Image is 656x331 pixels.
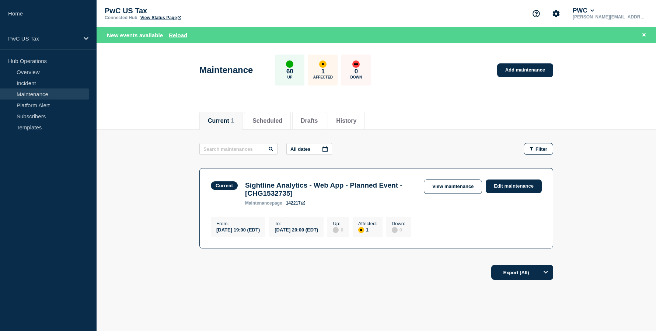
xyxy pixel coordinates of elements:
[208,118,234,124] button: Current 1
[321,68,325,75] p: 1
[392,227,398,233] div: disabled
[319,60,327,68] div: affected
[286,143,332,155] button: All dates
[252,118,282,124] button: Scheduled
[275,221,318,226] p: To :
[169,32,187,38] button: Reload
[301,118,318,124] button: Drafts
[199,143,278,155] input: Search maintenances
[105,7,252,15] p: PwC US Tax
[358,227,364,233] div: affected
[8,35,79,42] p: PwC US Tax
[424,180,482,194] a: View maintenance
[358,221,377,226] p: Affected :
[286,60,293,68] div: up
[571,7,596,14] button: PWC
[216,226,260,233] div: [DATE] 19:00 (EDT)
[350,75,362,79] p: Down
[107,32,163,38] span: New events available
[486,180,542,193] a: Edit maintenance
[392,221,405,226] p: Down :
[538,265,553,280] button: Options
[245,181,416,198] h3: Sightline Analytics - Web App - Planned Event - [CHG1532735]
[245,201,282,206] p: page
[333,227,339,233] div: disabled
[313,75,333,79] p: Affected
[333,221,343,226] p: Up :
[199,65,253,75] h1: Maintenance
[287,75,292,79] p: Up
[231,118,234,124] span: 1
[352,60,360,68] div: down
[333,226,343,233] div: 0
[355,68,358,75] p: 0
[245,201,272,206] span: maintenance
[286,201,305,206] a: 142217
[275,226,318,233] div: [DATE] 20:00 (EDT)
[535,146,547,152] span: Filter
[105,15,137,20] p: Connected Hub
[571,14,648,20] p: [PERSON_NAME][EMAIL_ADDRESS][PERSON_NAME][DOMAIN_NAME]
[216,183,233,188] div: Current
[524,143,553,155] button: Filter
[286,68,293,75] p: 60
[548,6,564,21] button: Account settings
[290,146,310,152] p: All dates
[392,226,405,233] div: 0
[358,226,377,233] div: 1
[216,221,260,226] p: From :
[140,15,181,20] a: View Status Page
[528,6,544,21] button: Support
[497,63,553,77] a: Add maintenance
[336,118,356,124] button: History
[491,265,553,280] button: Export (All)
